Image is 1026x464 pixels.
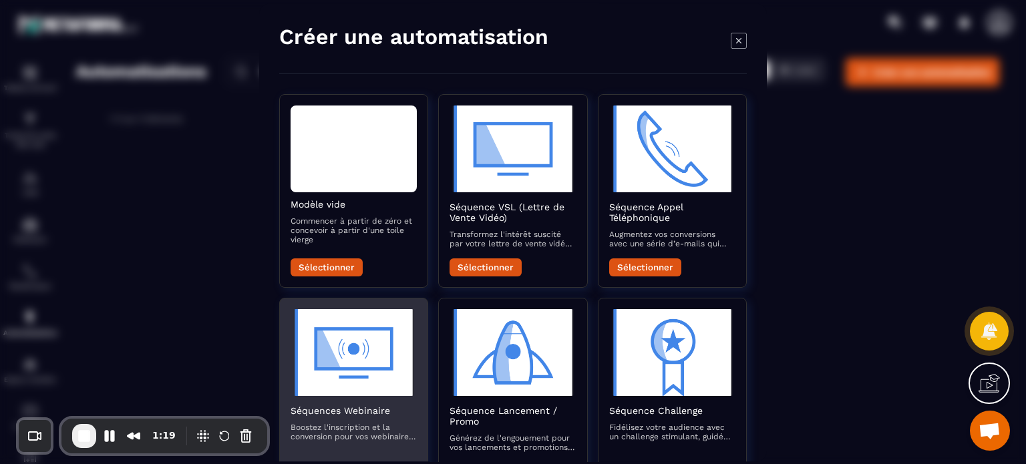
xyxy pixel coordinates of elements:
[450,433,576,452] p: Générez de l'engouement pour vos lancements et promotions avec une séquence d’e-mails captivante ...
[609,309,735,396] img: automation-objective-icon
[291,258,363,276] button: Sélectionner
[291,216,417,244] p: Commencer à partir de zéro et concevoir à partir d'une toile vierge
[609,405,735,416] h2: Séquence Challenge
[970,411,1010,451] div: Ouvrir le chat
[609,258,681,276] button: Sélectionner
[609,423,735,441] p: Fidélisez votre audience avec un challenge stimulant, guidé par des e-mails encourageants et éduc...
[291,199,417,210] h2: Modèle vide
[450,105,576,192] img: automation-objective-icon
[291,423,417,441] p: Boostez l'inscription et la conversion pour vos webinaires avec des e-mails qui informent, rappel...
[291,405,417,416] h2: Séquences Webinaire
[450,258,522,276] button: Sélectionner
[450,202,576,223] h2: Séquence VSL (Lettre de Vente Vidéo)
[450,309,576,396] img: automation-objective-icon
[291,309,417,396] img: automation-objective-icon
[279,23,548,50] h4: Créer une automatisation
[609,105,735,192] img: automation-objective-icon
[609,230,735,248] p: Augmentez vos conversions avec une série d’e-mails qui préparent et suivent vos appels commerciaux
[609,202,735,223] h2: Séquence Appel Téléphonique
[450,405,576,427] h2: Séquence Lancement / Promo
[450,230,576,248] p: Transformez l'intérêt suscité par votre lettre de vente vidéo en actions concrètes avec des e-mai...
